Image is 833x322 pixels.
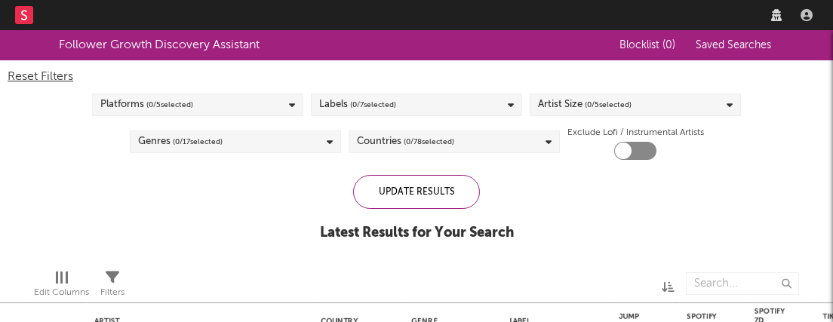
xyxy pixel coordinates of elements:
[696,40,774,51] span: Saved Searches
[100,284,124,302] div: Filters
[691,39,774,51] button: Saved Searches
[619,40,675,51] span: Blocklist
[404,133,454,151] span: ( 0 / 78 selected)
[538,96,632,114] div: Artist Size
[662,40,675,51] span: ( 0 )
[567,124,704,142] label: Exclude Lofi / Instrumental Artists
[146,96,193,114] span: ( 0 / 5 selected)
[357,133,454,151] div: Countries
[34,284,89,302] div: Edit Columns
[686,272,799,295] input: Search...
[34,265,89,308] div: Edit Columns
[138,133,223,151] div: Genres
[319,96,396,114] div: Labels
[585,96,632,114] span: ( 0 / 5 selected)
[320,224,514,242] div: Latest Results for Your Search
[100,265,124,308] div: Filters
[350,96,396,114] span: ( 0 / 7 selected)
[173,133,223,151] span: ( 0 / 17 selected)
[59,36,260,54] div: Follower Growth Discovery Assistant
[8,68,825,86] div: Reset Filters
[100,96,193,114] div: Platforms
[353,175,480,209] div: Update Results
